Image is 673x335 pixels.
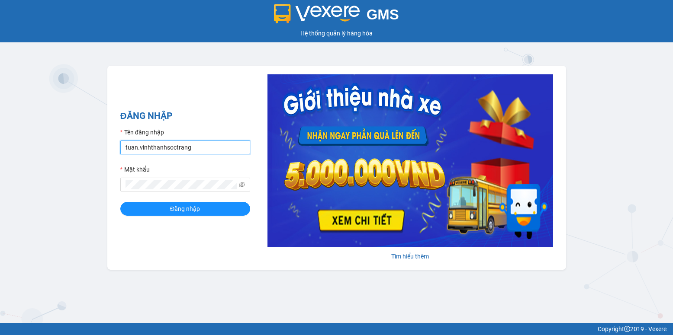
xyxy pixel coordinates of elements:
[120,109,250,123] h2: ĐĂNG NHẬP
[274,13,399,20] a: GMS
[6,324,667,334] div: Copyright 2019 - Vexere
[120,140,250,154] input: Tên đăng nhập
[120,202,250,216] button: Đăng nhập
[274,4,360,23] img: logo 2
[120,128,164,137] label: Tên đăng nhập
[239,182,245,188] span: eye-invisible
[120,165,150,174] label: Mật khẩu
[2,29,671,38] div: Hệ thống quản lý hàng hóa
[367,6,399,22] span: GMS
[624,326,630,332] span: copyright
[170,204,200,214] span: Đăng nhập
[267,252,553,261] div: Tìm hiểu thêm
[126,180,237,189] input: Mật khẩu
[267,74,553,247] img: banner-0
